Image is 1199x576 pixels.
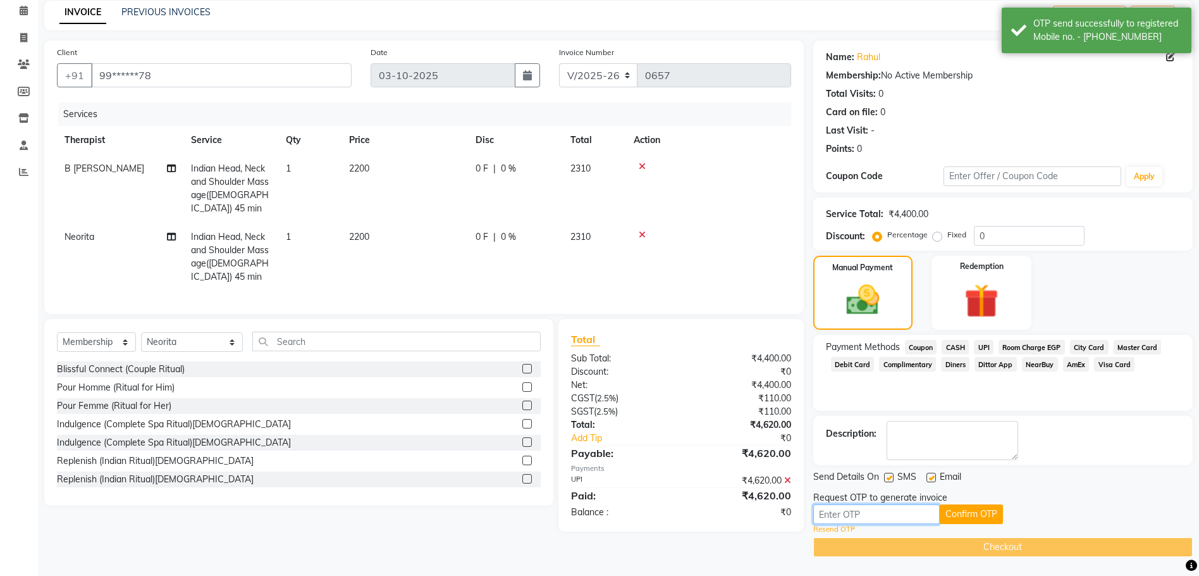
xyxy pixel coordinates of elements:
[476,230,488,244] span: 0 F
[974,340,993,354] span: UPI
[813,504,940,524] input: Enter OTP
[681,379,801,392] div: ₹4,400.00
[947,229,966,241] label: Fixed
[57,126,183,154] th: Therapist
[813,470,879,486] span: Send Details On
[826,124,868,137] div: Last Visit:
[286,163,291,174] span: 1
[681,474,801,487] div: ₹4,620.00
[813,524,855,535] a: Resend OTP
[887,229,928,241] label: Percentage
[559,47,614,58] label: Invoice Number
[1033,17,1182,44] div: OTP send successfully to registered Mobile no. - 919959066778
[826,170,944,183] div: Coupon Code
[826,106,878,119] div: Card on file:
[286,231,291,242] span: 1
[349,231,369,242] span: 2200
[681,352,801,365] div: ₹4,400.00
[57,418,291,431] div: Indulgence (Complete Spa Ritual)[DEMOGRAPHIC_DATA]
[826,142,854,156] div: Points:
[1114,340,1162,354] span: Master Card
[562,506,681,519] div: Balance :
[681,446,801,461] div: ₹4,620.00
[1053,6,1126,25] button: Create New
[91,63,352,87] input: Search by Name/Mobile/Email/Code
[888,208,928,221] div: ₹4,400.00
[493,162,496,175] span: |
[121,6,211,18] a: PREVIOUS INVOICES
[681,418,801,432] div: ₹4,620.00
[813,491,947,504] div: Request OTP to generate invoice
[871,124,875,137] div: -
[975,357,1017,372] span: Dittor App
[57,473,254,486] div: Replenish (Indian Ritual)[DEMOGRAPHIC_DATA]
[941,357,969,372] span: Diners
[65,163,144,174] span: B [PERSON_NAME]
[57,436,291,449] div: Indulgence (Complete Spa Ritual)[DEMOGRAPHIC_DATA]
[596,406,615,416] span: 2.5%
[681,488,801,503] div: ₹4,620.00
[954,280,1009,322] img: _gift.svg
[571,333,600,346] span: Total
[940,504,1003,524] button: Confirm OTP
[878,87,883,101] div: 0
[59,1,106,24] a: INVOICE
[191,231,269,282] span: Indian Head, Neck and Shoulder Massage([DEMOGRAPHIC_DATA]) 45 min
[278,126,341,154] th: Qty
[562,432,701,445] a: Add Tip
[905,340,937,354] span: Coupon
[562,418,681,432] div: Total:
[1070,340,1109,354] span: City Card
[562,474,681,487] div: UPI
[1126,167,1162,186] button: Apply
[826,341,900,354] span: Payment Methods
[836,281,890,319] img: _cash.svg
[493,230,496,244] span: |
[832,262,893,273] label: Manual Payment
[191,163,269,214] span: Indian Head, Neck and Shoulder Massage([DEMOGRAPHIC_DATA]) 45 min
[501,162,516,175] span: 0 %
[562,365,681,379] div: Discount:
[65,231,94,242] span: Neorita
[826,230,865,243] div: Discount:
[501,230,516,244] span: 0 %
[562,405,681,418] div: ( )
[940,470,961,486] span: Email
[571,463,790,474] div: Payments
[58,103,801,126] div: Services
[626,126,791,154] th: Action
[597,393,616,403] span: 2.5%
[879,357,936,372] span: Complimentary
[826,427,876,441] div: Description:
[341,126,468,154] th: Price
[831,357,875,372] span: Debit Card
[701,432,800,445] div: ₹0
[681,392,801,405] div: ₹110.00
[826,51,854,64] div: Name:
[252,332,541,351] input: Search
[999,340,1065,354] span: Room Charge EGP
[562,488,681,503] div: Paid:
[57,47,77,58] label: Client
[1131,6,1175,25] button: Save
[826,87,876,101] div: Total Visits:
[57,399,171,413] div: Pour Femme (Ritual for Her)
[476,162,488,175] span: 0 F
[960,261,1004,272] label: Redemption
[562,392,681,405] div: ( )
[570,163,591,174] span: 2310
[57,454,254,468] div: Replenish (Indian Ritual)[DEMOGRAPHIC_DATA]
[944,166,1121,186] input: Enter Offer / Coupon Code
[57,381,175,394] div: Pour Homme (Ritual for Him)
[880,106,885,119] div: 0
[562,379,681,392] div: Net:
[571,406,594,417] span: SGST
[681,405,801,418] div: ₹110.00
[570,231,591,242] span: 2310
[468,126,563,154] th: Disc
[826,208,883,221] div: Service Total:
[562,352,681,365] div: Sub Total:
[562,446,681,461] div: Payable:
[857,51,880,64] a: Rahul
[681,365,801,379] div: ₹0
